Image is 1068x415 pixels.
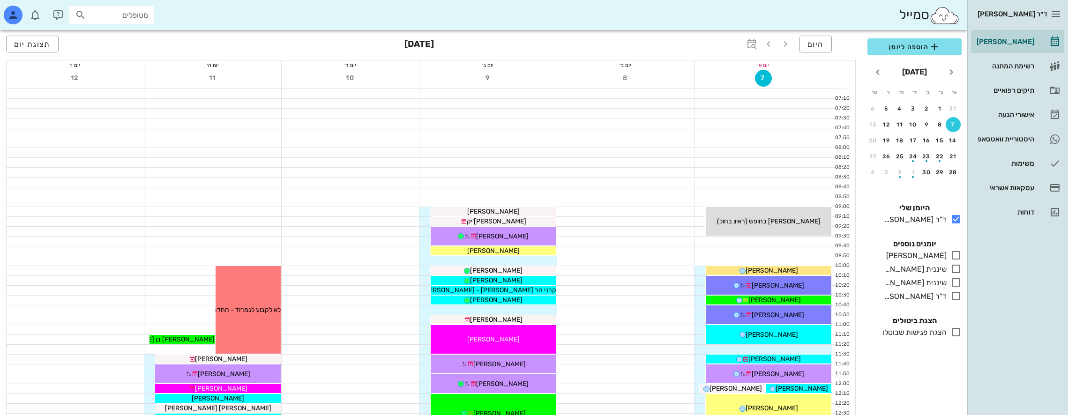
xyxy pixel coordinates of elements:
h3: [DATE] [404,36,434,54]
button: 22 [933,149,948,164]
span: תג [28,7,33,13]
span: [PERSON_NAME] [776,385,828,393]
div: 24 [906,153,921,160]
div: 30 [919,169,934,176]
span: [PERSON_NAME] [473,360,526,368]
button: 16 [919,133,934,148]
div: ד"ר [PERSON_NAME] [881,214,947,225]
th: ש׳ [868,84,881,100]
div: 08:10 [832,154,851,162]
button: חודש שעבר [943,64,960,81]
div: דוחות [975,208,1034,216]
div: 15 [933,137,948,144]
div: יום א׳ [695,60,832,70]
button: 28 [946,165,961,180]
th: ד׳ [908,84,920,100]
div: 12 [879,121,894,128]
div: 10:10 [832,272,851,280]
button: 9 [479,70,496,87]
button: 8 [617,70,634,87]
button: 2 [892,165,907,180]
span: [PERSON_NAME] [476,232,529,240]
div: 12:20 [832,400,851,408]
button: 23 [919,149,934,164]
span: 8 [617,74,634,82]
span: [PERSON_NAME] [748,296,801,304]
th: ה׳ [895,84,907,100]
div: 16 [919,137,934,144]
div: 08:50 [832,193,851,201]
div: [PERSON_NAME] [975,38,1034,45]
span: 11 [204,74,221,82]
span: הוספה ליומן [875,41,954,52]
div: 4 [866,169,881,176]
div: 25 [892,153,907,160]
div: 08:40 [832,183,851,191]
div: יום ד׳ [282,60,419,70]
button: 3 [879,165,894,180]
span: [PERSON_NAME] [467,207,520,215]
div: ד"ר [PERSON_NAME] [881,291,947,302]
a: תיקים רפואיים [971,79,1064,102]
div: 11:00 [832,321,851,329]
div: 11:40 [832,360,851,368]
span: [PERSON_NAME] [467,335,520,343]
div: 08:20 [832,163,851,171]
th: ג׳ [922,84,934,100]
img: SmileCloud logo [929,6,960,25]
div: 6 [866,105,881,112]
span: קרני הר [PERSON_NAME] - [PERSON_NAME] [422,286,556,294]
a: אישורי הגעה [971,104,1064,126]
button: 3 [906,101,921,116]
div: 09:20 [832,222,851,230]
span: ד״ר [PERSON_NAME] [978,10,1047,18]
div: 07:40 [832,124,851,132]
span: [PERSON_NAME] [192,394,244,402]
button: 4 [892,101,907,116]
button: היום [799,36,832,52]
span: [PERSON_NAME] [470,267,523,274]
button: 25 [892,149,907,164]
button: 5 [879,101,894,116]
div: 11:50 [832,370,851,378]
button: 19 [879,133,894,148]
button: 9 [919,117,934,132]
div: 08:00 [832,144,851,152]
div: 26 [879,153,894,160]
button: 30 [919,165,934,180]
div: 23 [919,153,934,160]
button: 8 [933,117,948,132]
span: [PERSON_NAME] [752,282,804,289]
div: 27 [866,153,881,160]
button: 12 [879,117,894,132]
div: שיננית [PERSON_NAME] [881,277,947,289]
span: [PERSON_NAME] [195,355,247,363]
div: 11 [892,121,907,128]
button: 11 [892,117,907,132]
a: היסטוריית וואטסאפ [971,128,1064,150]
span: 10 [342,74,359,82]
div: 4 [892,105,907,112]
button: 10 [906,117,921,132]
div: רשימת המתנה [975,62,1034,70]
div: 10:30 [832,291,851,299]
button: 7 [755,70,772,87]
div: 3 [879,169,894,176]
div: היסטוריית וואטסאפ [975,135,1034,143]
div: 07:20 [832,104,851,112]
button: 13 [866,117,881,132]
button: 26 [879,149,894,164]
div: 17 [906,137,921,144]
button: 11 [204,70,221,87]
button: 6 [866,101,881,116]
a: [PERSON_NAME] [971,30,1064,53]
button: 27 [866,149,881,164]
div: 10:40 [832,301,851,309]
div: עסקאות אשראי [975,184,1034,192]
button: 24 [906,149,921,164]
h4: יומנים נוספים [867,238,962,250]
th: א׳ [949,84,961,100]
div: 09:30 [832,232,851,240]
span: [PERSON_NAME] [748,355,801,363]
div: 14 [946,137,961,144]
